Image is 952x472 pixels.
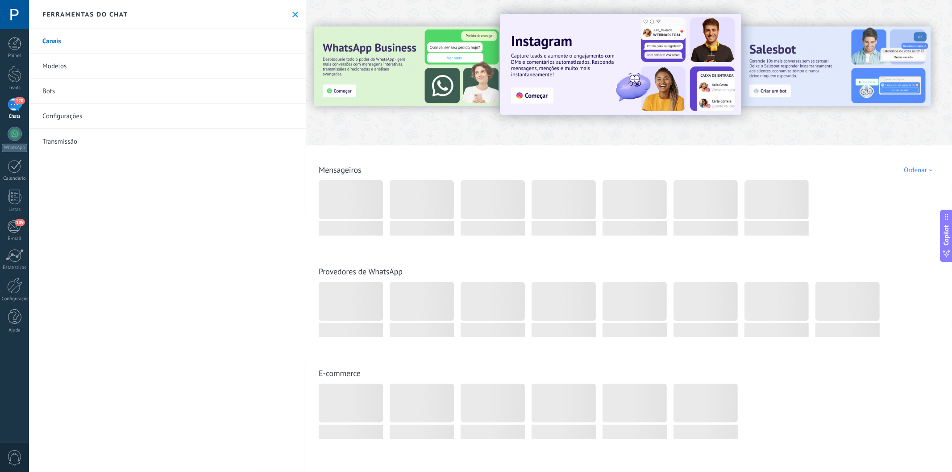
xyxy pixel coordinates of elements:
[314,27,504,106] img: Slide 3
[29,54,306,79] a: Modelos
[2,85,28,91] div: Leads
[2,327,28,333] div: Ajuda
[2,265,28,271] div: Estatísticas
[319,368,361,378] a: E-commerce
[2,114,28,120] div: Chats
[42,10,128,18] h2: Ferramentas do chat
[2,207,28,213] div: Listas
[2,296,28,302] div: Configurações
[942,225,951,246] span: Copilot
[319,266,403,277] a: Provedores de WhatsApp
[14,97,25,104] span: 120
[2,176,28,182] div: Calendário
[15,219,25,226] span: 109
[2,236,28,242] div: E-mail
[29,104,306,129] a: Configurações
[740,27,931,106] img: Slide 2
[500,14,741,115] img: Slide 1
[2,53,28,59] div: Painel
[29,29,306,54] a: Canais
[29,129,306,154] a: Transmissão
[2,144,27,152] div: WhatsApp
[904,166,935,174] div: Ordenar
[29,79,306,104] a: Bots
